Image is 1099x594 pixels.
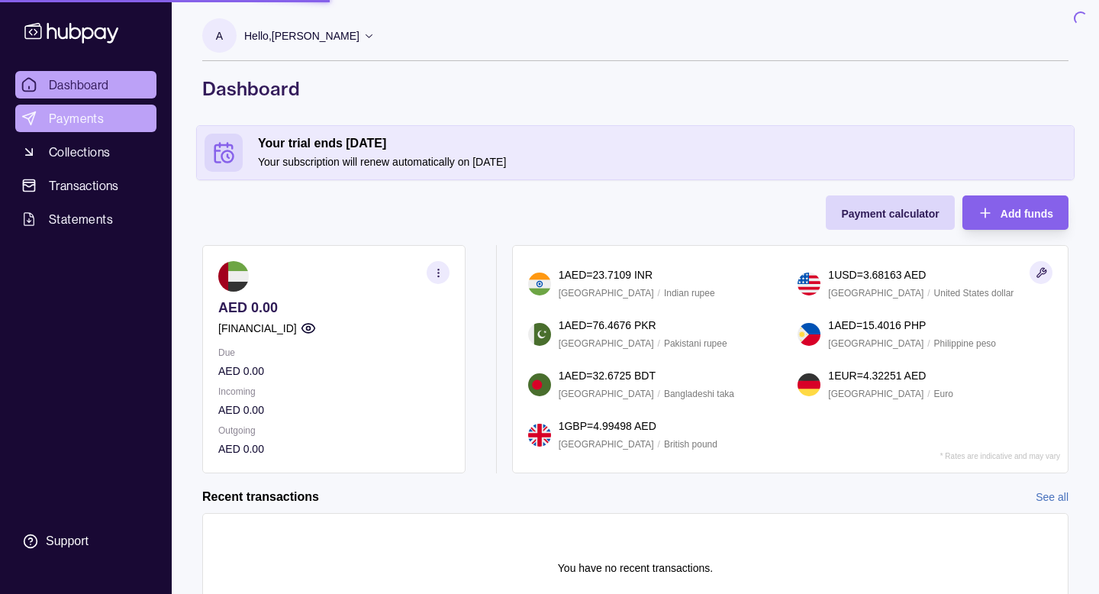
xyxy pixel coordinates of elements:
[828,386,923,402] p: [GEOGRAPHIC_DATA]
[828,266,926,283] p: 1 USD = 3.68163 AED
[258,153,1066,170] p: Your subscription will renew automatically on [DATE]
[15,138,156,166] a: Collections
[218,344,450,361] p: Due
[218,320,297,337] p: [FINANCIAL_ID]
[934,285,1014,302] p: United States dollar
[828,367,926,384] p: 1 EUR = 4.32251 AED
[218,299,450,316] p: AED 0.00
[828,317,926,334] p: 1 AED = 15.4016 PHP
[664,285,715,302] p: Indian rupee
[559,266,653,283] p: 1 AED = 23.7109 INR
[798,373,820,396] img: de
[927,335,930,352] p: /
[218,261,249,292] img: ae
[927,386,930,402] p: /
[1036,489,1068,505] a: See all
[218,441,450,457] p: AED 0.00
[49,176,119,195] span: Transactions
[15,172,156,199] a: Transactions
[559,367,656,384] p: 1 AED = 32.6725 BDT
[828,335,923,352] p: [GEOGRAPHIC_DATA]
[528,424,551,447] img: gb
[962,195,1068,230] button: Add funds
[559,285,654,302] p: [GEOGRAPHIC_DATA]
[49,210,113,228] span: Statements
[559,418,656,434] p: 1 GBP = 4.99498 AED
[658,335,660,352] p: /
[46,533,89,550] div: Support
[559,436,654,453] p: [GEOGRAPHIC_DATA]
[216,27,223,44] p: A
[15,525,156,557] a: Support
[559,386,654,402] p: [GEOGRAPHIC_DATA]
[927,285,930,302] p: /
[664,436,717,453] p: British pound
[658,436,660,453] p: /
[15,205,156,233] a: Statements
[558,560,713,576] p: You have no recent transactions.
[934,335,996,352] p: Philippine peso
[218,422,450,439] p: Outgoing
[559,335,654,352] p: [GEOGRAPHIC_DATA]
[218,402,450,418] p: AED 0.00
[528,273,551,295] img: in
[528,373,551,396] img: bd
[826,195,954,230] button: Payment calculator
[841,208,939,220] span: Payment calculator
[528,323,551,346] img: pk
[559,317,656,334] p: 1 AED = 76.4676 PKR
[658,386,660,402] p: /
[49,143,110,161] span: Collections
[1001,208,1053,220] span: Add funds
[202,76,1068,101] h1: Dashboard
[828,285,923,302] p: [GEOGRAPHIC_DATA]
[798,323,820,346] img: ph
[664,335,727,352] p: Pakistani rupee
[15,105,156,132] a: Payments
[658,285,660,302] p: /
[202,489,319,505] h2: Recent transactions
[15,71,156,98] a: Dashboard
[258,135,1066,152] h2: Your trial ends [DATE]
[49,76,109,94] span: Dashboard
[218,383,450,400] p: Incoming
[664,386,734,402] p: Bangladeshi taka
[244,27,359,44] p: Hello, [PERSON_NAME]
[940,452,1060,460] p: * Rates are indicative and may vary
[934,386,953,402] p: Euro
[49,109,104,128] span: Payments
[218,363,450,379] p: AED 0.00
[798,273,820,295] img: us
